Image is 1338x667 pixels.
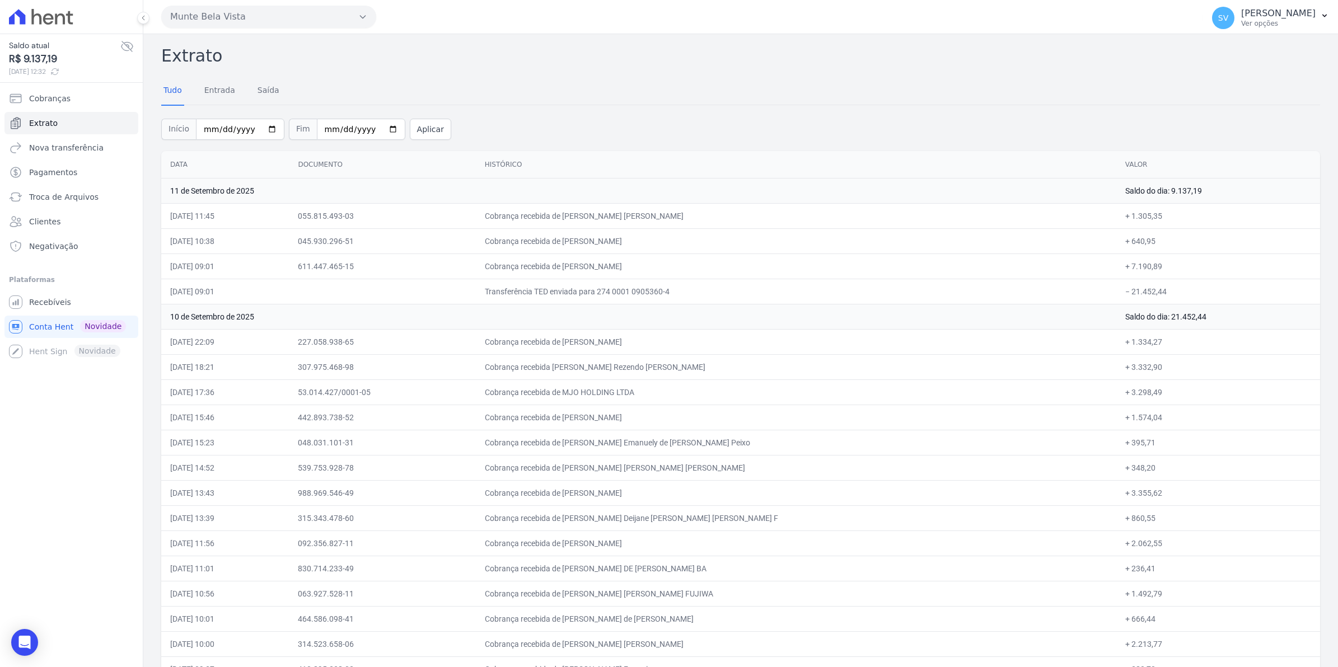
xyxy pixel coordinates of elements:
a: Extrato [4,112,138,134]
a: Cobranças [4,87,138,110]
td: [DATE] 10:01 [161,606,289,631]
button: Aplicar [410,119,451,140]
td: [DATE] 10:00 [161,631,289,656]
span: Fim [289,119,317,140]
span: Pagamentos [29,167,77,178]
h2: Extrato [161,43,1320,68]
td: − 21.452,44 [1116,279,1320,304]
td: Cobrança recebida de MJO HOLDING LTDA [476,379,1116,405]
th: Histórico [476,151,1116,179]
span: Clientes [29,216,60,227]
td: [DATE] 15:46 [161,405,289,430]
td: Cobrança recebida de [PERSON_NAME] [PERSON_NAME] FUJIWA [476,581,1116,606]
a: Negativação [4,235,138,257]
td: + 348,20 [1116,455,1320,480]
td: Cobrança recebida de [PERSON_NAME] [476,228,1116,253]
td: Cobrança recebida de [PERSON_NAME] Emanuely de [PERSON_NAME] Peixo [476,430,1116,455]
td: 830.714.233-49 [289,556,475,581]
td: 048.031.101-31 [289,430,475,455]
span: Novidade [80,320,126,332]
a: Saída [255,77,282,106]
td: + 3.298,49 [1116,379,1320,405]
td: Cobrança recebida de [PERSON_NAME] [PERSON_NAME] [476,203,1116,228]
td: Cobrança recebida de [PERSON_NAME] [476,530,1116,556]
td: Cobrança recebida de [PERSON_NAME] DE [PERSON_NAME] BA [476,556,1116,581]
td: Cobrança recebida de [PERSON_NAME] [PERSON_NAME] [476,631,1116,656]
td: Cobrança recebida de [PERSON_NAME] [476,405,1116,430]
td: 314.523.658-06 [289,631,475,656]
span: Recebíveis [29,297,71,308]
td: 063.927.528-11 [289,581,475,606]
td: + 2.213,77 [1116,631,1320,656]
td: + 860,55 [1116,505,1320,530]
td: 53.014.427/0001-05 [289,379,475,405]
td: + 7.190,89 [1116,253,1320,279]
td: 442.893.738-52 [289,405,475,430]
td: [DATE] 18:21 [161,354,289,379]
td: + 395,71 [1116,430,1320,455]
td: Cobrança recebida de [PERSON_NAME] [PERSON_NAME] [PERSON_NAME] [476,455,1116,480]
td: 11 de Setembro de 2025 [161,178,1116,203]
td: [DATE] 15:23 [161,430,289,455]
td: [DATE] 10:38 [161,228,289,253]
td: + 3.332,90 [1116,354,1320,379]
td: + 666,44 [1116,606,1320,631]
td: + 3.355,62 [1116,480,1320,505]
td: [DATE] 11:45 [161,203,289,228]
td: Cobrança recebida de [PERSON_NAME] [476,329,1116,354]
td: 611.447.465-15 [289,253,475,279]
td: [DATE] 09:01 [161,253,289,279]
td: [DATE] 14:52 [161,455,289,480]
td: 307.975.468-98 [289,354,475,379]
span: Troca de Arquivos [29,191,99,203]
span: Conta Hent [29,321,73,332]
td: + 1.492,79 [1116,581,1320,606]
td: 045.930.296-51 [289,228,475,253]
a: Entrada [202,77,237,106]
td: [DATE] 11:01 [161,556,289,581]
td: [DATE] 11:56 [161,530,289,556]
span: [DATE] 12:32 [9,67,120,77]
span: SV [1218,14,1228,22]
a: Nova transferência [4,137,138,159]
div: Open Intercom Messenger [11,629,38,656]
nav: Sidebar [9,87,134,363]
td: Cobrança recebida [PERSON_NAME] Rezendo [PERSON_NAME] [476,354,1116,379]
td: 055.815.493-03 [289,203,475,228]
a: Pagamentos [4,161,138,184]
a: Tudo [161,77,184,106]
span: Início [161,119,196,140]
td: Cobrança recebida de [PERSON_NAME] Deijane [PERSON_NAME] [PERSON_NAME] F [476,505,1116,530]
div: Plataformas [9,273,134,286]
td: [DATE] 13:39 [161,505,289,530]
td: Transferência TED enviada para 274 0001 0905360-4 [476,279,1116,304]
td: + 1.305,35 [1116,203,1320,228]
td: Cobrança recebida de [PERSON_NAME] de [PERSON_NAME] [476,606,1116,631]
td: 10 de Setembro de 2025 [161,304,1116,329]
button: Munte Bela Vista [161,6,376,28]
span: Saldo atual [9,40,120,51]
td: 988.969.546-49 [289,480,475,505]
td: 092.356.827-11 [289,530,475,556]
button: SV [PERSON_NAME] Ver opções [1203,2,1338,34]
td: [DATE] 10:56 [161,581,289,606]
td: [DATE] 09:01 [161,279,289,304]
td: 315.343.478-60 [289,505,475,530]
a: Troca de Arquivos [4,186,138,208]
td: Saldo do dia: 21.452,44 [1116,304,1320,329]
td: + 236,41 [1116,556,1320,581]
p: Ver opções [1241,19,1316,28]
td: + 2.062,55 [1116,530,1320,556]
a: Recebíveis [4,291,138,313]
a: Conta Hent Novidade [4,316,138,338]
td: [DATE] 17:36 [161,379,289,405]
th: Documento [289,151,475,179]
span: Negativação [29,241,78,252]
span: Nova transferência [29,142,104,153]
a: Clientes [4,210,138,233]
th: Data [161,151,289,179]
td: [DATE] 13:43 [161,480,289,505]
p: [PERSON_NAME] [1241,8,1316,19]
td: 227.058.938-65 [289,329,475,354]
td: Cobrança recebida de [PERSON_NAME] [476,253,1116,279]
